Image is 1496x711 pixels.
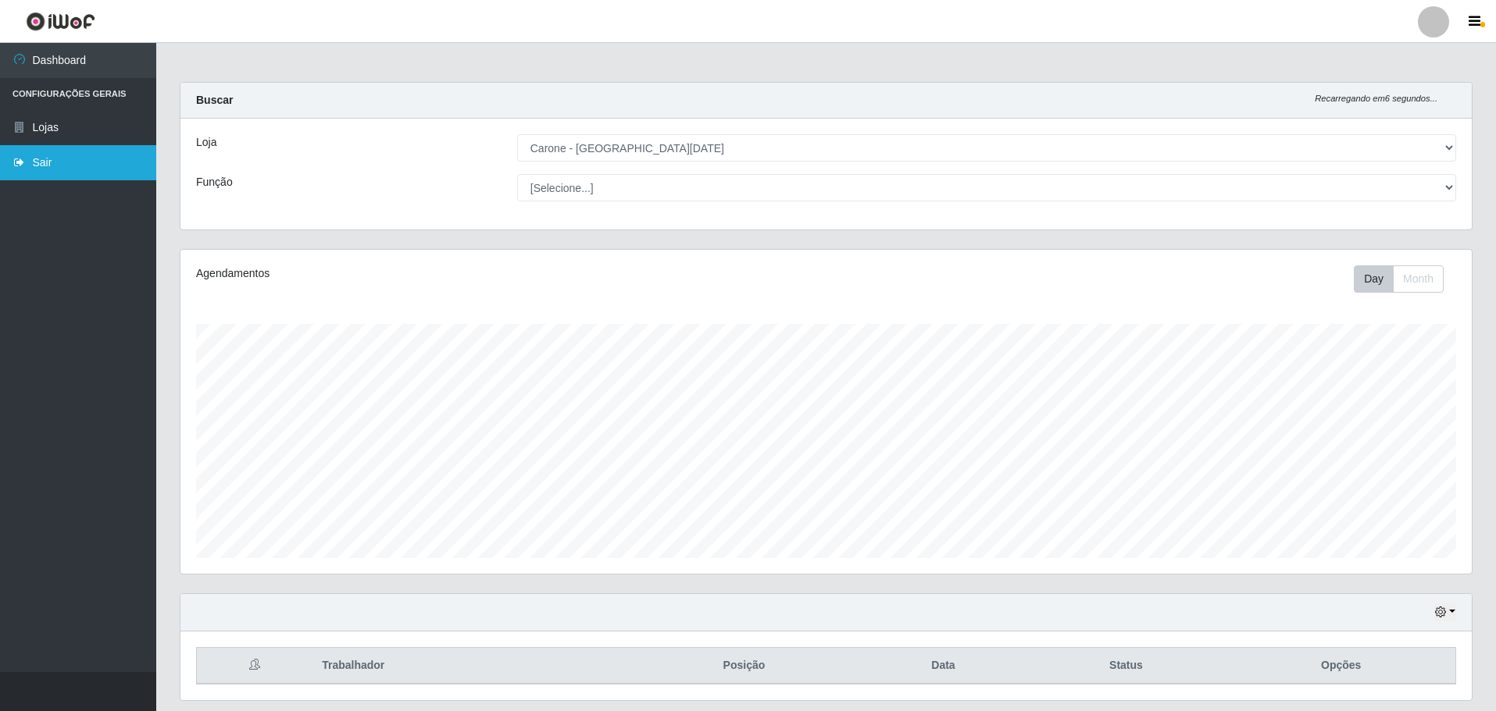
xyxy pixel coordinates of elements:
th: Trabalhador [312,648,627,684]
i: Recarregando em 6 segundos... [1315,94,1437,103]
label: Loja [196,134,216,151]
div: Agendamentos [196,265,708,282]
strong: Buscar [196,94,233,106]
th: Posição [627,648,861,684]
label: Função [196,174,233,190]
div: Toolbar with button groups [1354,265,1456,293]
button: Month [1393,265,1444,293]
th: Status [1025,648,1226,684]
th: Data [862,648,1026,684]
th: Opções [1226,648,1455,684]
div: First group [1354,265,1444,293]
img: CoreUI Logo [26,12,95,31]
button: Day [1354,265,1394,293]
